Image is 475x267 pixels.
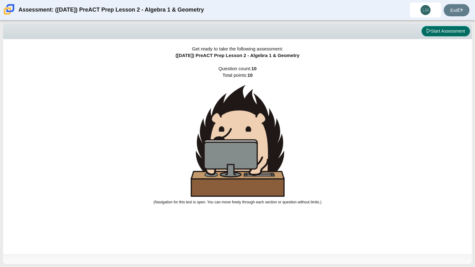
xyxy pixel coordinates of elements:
[3,3,16,16] img: Carmen School of Science & Technology
[191,85,285,197] img: hedgehog-behind-computer-large.png
[3,12,16,17] a: Carmen School of Science & Technology
[421,26,470,37] button: Start Assessment
[251,66,257,71] b: 10
[444,4,469,16] a: Exit
[176,53,300,58] span: ([DATE]) PreACT Prep Lesson 2 - Algebra 1 & Geometry
[423,8,429,12] span: LM
[192,46,283,51] span: Get ready to take the following assessment:
[247,72,253,78] b: 10
[153,200,321,204] small: (Navigation for this test is open. You can move freely through each section or question without l...
[18,3,204,18] div: Assessment: ([DATE]) PreACT Prep Lesson 2 - Algebra 1 & Geometry
[153,66,321,204] span: Question count: Total points:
